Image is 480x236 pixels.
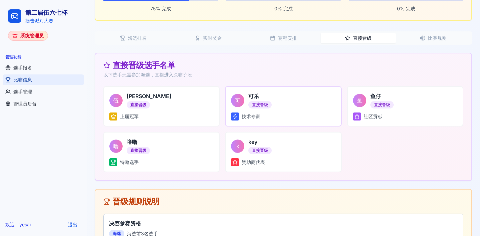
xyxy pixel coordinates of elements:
a: 管理员后台 [3,98,84,109]
div: 晋级规则说明 [103,198,463,206]
span: 选手报名 [13,64,32,71]
h3: 鱼仔 [370,92,394,100]
div: 直接晋级 [127,147,150,154]
div: 直接晋级 [127,101,150,108]
span: 可 [231,94,244,107]
span: 管理员后台 [13,100,37,107]
span: 技术专家 [242,113,260,120]
div: 直接晋级 [248,147,272,154]
h3: 可乐 [248,92,272,100]
div: 以下选手无需参加海选，直接进入决赛阶段 [103,71,463,78]
span: 伍 [109,94,123,107]
h1: 第二届伍六七杯 [25,8,67,17]
button: 退出 [64,219,81,231]
span: k [231,140,244,153]
p: 0 % 完成 [349,5,463,12]
button: 比赛规则 [396,33,471,43]
div: 直接晋级 [370,101,394,108]
a: 选手管理 [3,86,84,97]
button: 直接晋级 [321,33,396,43]
button: 实时奖金 [171,33,246,43]
h3: 决赛参赛资格 [109,219,458,227]
h3: 噜噜 [127,138,150,146]
p: 0 % 完成 [226,5,341,12]
h3: [PERSON_NAME] [127,92,171,100]
span: 比赛信息 [13,76,32,83]
span: 社区贡献 [364,113,382,120]
span: 噜 [109,140,123,153]
span: 特邀选手 [120,159,139,166]
span: 鱼 [353,94,366,107]
span: 赞助商代表 [242,159,265,166]
div: 欢迎， yesai [5,221,31,228]
button: 海选排名 [96,33,171,43]
div: 直接晋级 [248,101,272,108]
a: 比赛信息 [3,74,84,85]
div: 管理功能 [3,52,84,62]
a: 选手报名 [3,62,84,73]
span: 系统管理员 [20,32,44,39]
button: 赛程安排 [246,33,321,43]
span: 上届冠军 [120,113,139,120]
p: 揍击派对大赛 [25,17,67,24]
div: 直接晋级选手名单 [103,61,463,69]
span: 选手管理 [13,88,32,95]
h3: key [248,138,272,146]
p: 75 % 完成 [103,5,218,12]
